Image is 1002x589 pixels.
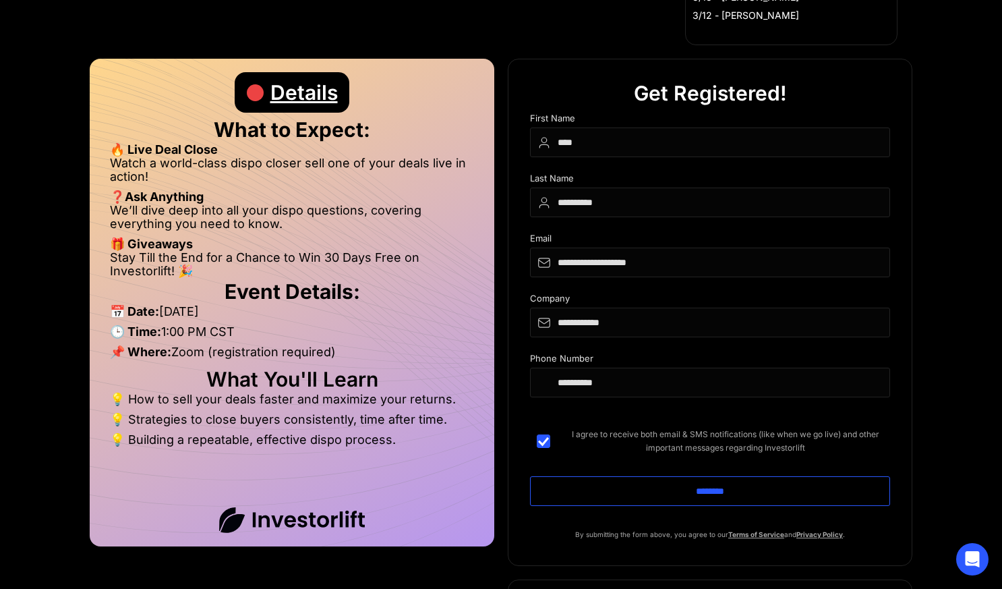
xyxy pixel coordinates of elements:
[530,233,890,248] div: Email
[110,142,218,157] strong: 🔥 Live Deal Close
[110,204,474,237] li: We’ll dive deep into all your dispo questions, covering everything you need to know.
[110,237,193,251] strong: 🎁 Giveaways
[530,113,890,528] form: DIspo Day Main Form
[110,433,474,447] li: 💡 Building a repeatable, effective dispo process.
[530,113,890,128] div: First Name
[110,345,171,359] strong: 📌 Where:
[530,173,890,188] div: Last Name
[110,393,474,413] li: 💡 How to sell your deals faster and maximize your returns.
[956,543,989,576] div: Open Intercom Messenger
[561,428,890,455] span: I agree to receive both email & SMS notifications (like when we go live) and other important mess...
[110,413,474,433] li: 💡 Strategies to close buyers consistently, time after time.
[728,530,784,538] a: Terms of Service
[214,117,370,142] strong: What to Expect:
[530,293,890,308] div: Company
[110,372,474,386] h2: What You'll Learn
[110,190,204,204] strong: ❓Ask Anything
[110,251,474,278] li: Stay Till the End for a Chance to Win 30 Days Free on Investorlift! 🎉
[110,305,474,325] li: [DATE]
[634,73,787,113] div: Get Registered!
[530,528,890,541] p: By submitting the form above, you agree to our and .
[530,354,890,368] div: Phone Number
[110,325,161,339] strong: 🕒 Time:
[270,72,338,113] div: Details
[110,157,474,190] li: Watch a world-class dispo closer sell one of your deals live in action!
[796,530,843,538] a: Privacy Policy
[110,325,474,345] li: 1:00 PM CST
[110,304,159,318] strong: 📅 Date:
[225,279,360,304] strong: Event Details:
[110,345,474,366] li: Zoom (registration required)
